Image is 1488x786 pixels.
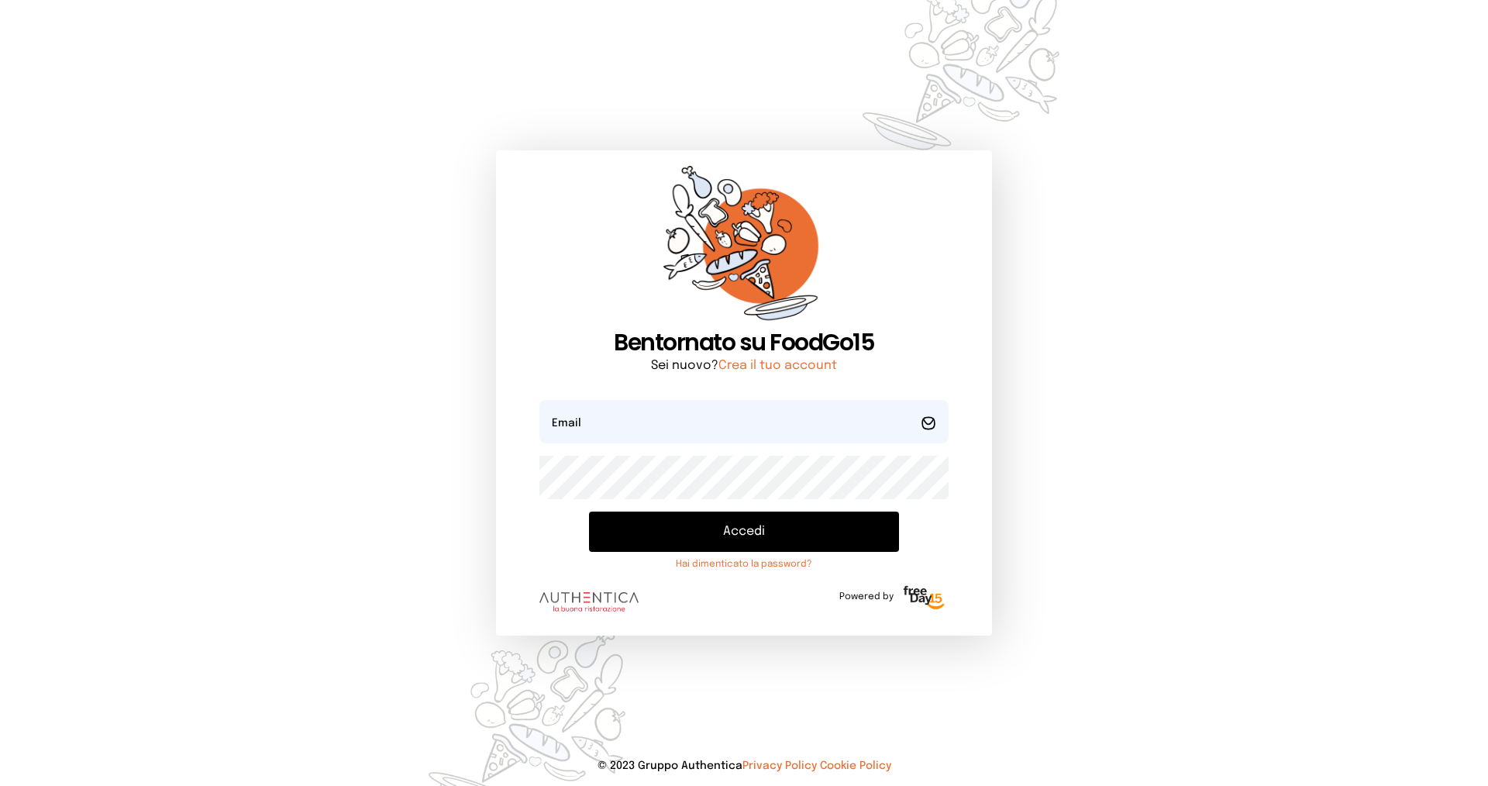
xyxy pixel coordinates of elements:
[539,329,949,357] h1: Bentornato su FoodGo15
[742,760,817,771] a: Privacy Policy
[718,359,837,372] a: Crea il tuo account
[900,583,949,614] img: logo-freeday.3e08031.png
[539,357,949,375] p: Sei nuovo?
[820,760,891,771] a: Cookie Policy
[25,758,1463,774] p: © 2023 Gruppo Authentica
[589,558,899,571] a: Hai dimenticato la password?
[539,592,639,612] img: logo.8f33a47.png
[663,166,825,329] img: sticker-orange.65babaf.png
[589,512,899,552] button: Accedi
[839,591,894,603] span: Powered by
